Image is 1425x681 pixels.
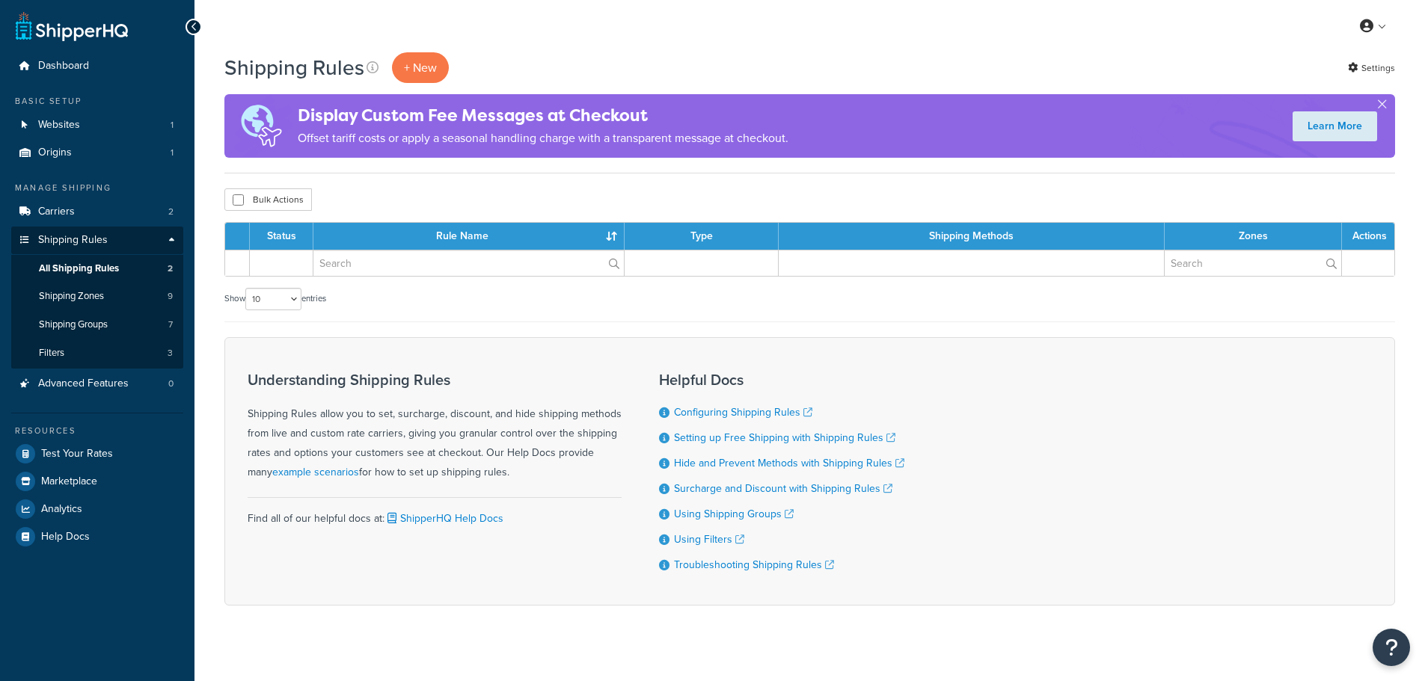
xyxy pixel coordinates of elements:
[1165,250,1341,276] input: Search
[11,52,183,80] a: Dashboard
[39,262,119,275] span: All Shipping Rules
[250,223,313,250] th: Status
[168,318,173,331] span: 7
[168,206,174,218] span: 2
[392,52,449,83] p: + New
[659,372,904,388] h3: Helpful Docs
[674,506,794,522] a: Using Shipping Groups
[168,378,174,390] span: 0
[41,475,97,488] span: Marketplace
[11,468,183,495] a: Marketplace
[39,347,64,360] span: Filters
[38,147,72,159] span: Origins
[11,425,183,437] div: Resources
[11,182,183,194] div: Manage Shipping
[171,147,174,159] span: 1
[224,288,326,310] label: Show entries
[11,440,183,467] a: Test Your Rates
[1165,223,1342,250] th: Zones
[1348,58,1395,78] a: Settings
[16,11,128,41] a: ShipperHQ Home
[11,311,183,339] a: Shipping Groups 7
[38,119,80,132] span: Websites
[248,372,622,482] div: Shipping Rules allow you to set, surcharge, discount, and hide shipping methods from live and cus...
[313,223,625,250] th: Rule Name
[674,430,895,446] a: Setting up Free Shipping with Shipping Rules
[625,223,779,250] th: Type
[11,111,183,139] a: Websites 1
[11,255,183,283] a: All Shipping Rules 2
[674,404,812,420] a: Configuring Shipping Rules
[38,378,129,390] span: Advanced Features
[171,119,174,132] span: 1
[11,198,183,226] li: Carriers
[11,370,183,398] a: Advanced Features 0
[11,255,183,283] li: All Shipping Rules
[674,455,904,471] a: Hide and Prevent Methods with Shipping Rules
[674,481,892,496] a: Surcharge and Discount with Shipping Rules
[1342,223,1394,250] th: Actions
[38,206,75,218] span: Carriers
[779,223,1165,250] th: Shipping Methods
[11,370,183,398] li: Advanced Features
[11,339,183,367] a: Filters 3
[41,448,113,460] span: Test Your Rates
[38,234,108,247] span: Shipping Rules
[11,198,183,226] a: Carriers 2
[38,60,89,73] span: Dashboard
[168,347,173,360] span: 3
[674,557,834,573] a: Troubleshooting Shipping Rules
[41,531,90,543] span: Help Docs
[11,311,183,339] li: Shipping Groups
[224,94,298,158] img: duties-banner-06bc72dcb5fe05cb3f9472aba00be2ae8eb53ab6f0d8bb03d382ba314ac3c341.png
[168,290,173,303] span: 9
[298,128,788,149] p: Offset tariff costs or apply a seasonal handling charge with a transparent message at checkout.
[248,372,622,388] h3: Understanding Shipping Rules
[248,497,622,529] div: Find all of our helpful docs at:
[39,318,108,331] span: Shipping Groups
[384,511,503,526] a: ShipperHQ Help Docs
[11,227,183,369] li: Shipping Rules
[11,111,183,139] li: Websites
[224,53,364,82] h1: Shipping Rules
[298,103,788,128] h4: Display Custom Fee Messages at Checkout
[11,139,183,167] li: Origins
[245,288,301,310] select: Showentries
[224,188,312,211] button: Bulk Actions
[11,139,183,167] a: Origins 1
[168,262,173,275] span: 2
[11,339,183,367] li: Filters
[11,496,183,523] a: Analytics
[272,464,359,480] a: example scenarios
[11,227,183,254] a: Shipping Rules
[313,250,624,276] input: Search
[11,283,183,310] a: Shipping Zones 9
[674,531,744,547] a: Using Filters
[1293,111,1377,141] a: Learn More
[11,523,183,550] a: Help Docs
[11,95,183,108] div: Basic Setup
[39,290,104,303] span: Shipping Zones
[11,283,183,310] li: Shipping Zones
[1373,629,1410,666] button: Open Resource Center
[41,503,82,516] span: Analytics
